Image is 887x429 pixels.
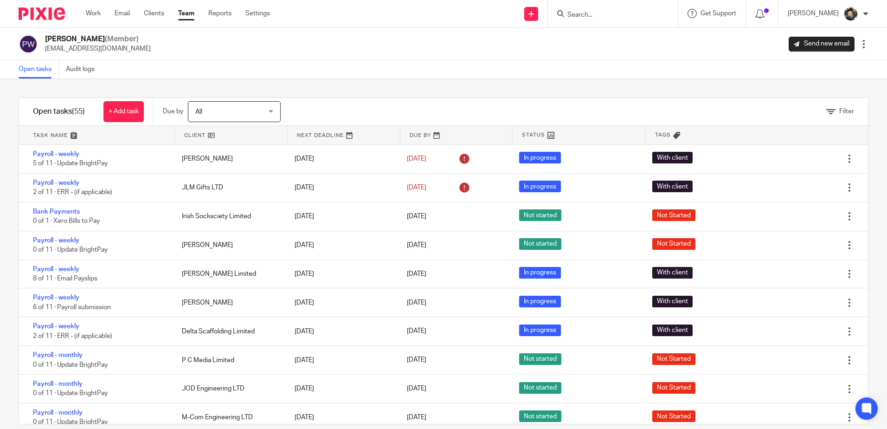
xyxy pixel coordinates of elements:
a: Payroll - weekly [33,323,79,330]
a: Work [86,9,101,18]
div: [PERSON_NAME] Limited [173,265,285,283]
span: 2 of 11 · ERR - (if applicable) [33,333,112,339]
a: Payroll - weekly [33,266,79,273]
span: Not started [519,410,561,422]
a: Payroll - monthly [33,352,83,358]
span: With client [652,181,693,192]
a: Send new email [789,37,855,52]
a: Email [115,9,130,18]
div: [DATE] [285,351,398,370]
span: All [195,109,202,115]
span: [DATE] [407,328,426,335]
div: [DATE] [285,379,398,398]
span: 0 of 11 · Update BrightPay [33,419,108,426]
a: + Add task [103,101,144,122]
h2: [PERSON_NAME] [45,34,151,44]
input: Search [566,11,650,19]
span: 0 of 1 · Xero Bills to Pay [33,218,100,224]
a: Reports [208,9,231,18]
span: In progress [519,325,561,336]
span: Not Started [652,209,695,221]
span: Status [522,131,545,139]
span: Not started [519,353,561,365]
div: Delta Scaffolding Limited [173,322,285,341]
span: [DATE] [407,271,426,277]
span: In progress [519,296,561,307]
span: 0 of 11 · Update BrightPay [33,247,108,253]
a: Payroll - weekly [33,237,79,244]
span: In progress [519,181,561,192]
span: [DATE] [407,414,426,421]
a: Team [178,9,194,18]
h1: Open tasks [33,107,85,117]
span: Not Started [652,410,695,422]
a: Payroll - monthly [33,409,83,416]
span: 8 of 11 · Email Payslips [33,275,97,282]
span: Get Support [701,10,736,17]
div: JLM Gifts LTD [173,178,285,197]
div: Irish Socksciety Limited [173,207,285,226]
span: Not started [519,209,561,221]
span: [DATE] [407,156,426,162]
span: Filter [839,108,854,115]
div: [DATE] [285,322,398,341]
a: Payroll - weekly [33,294,79,301]
span: Not started [519,238,561,250]
div: [PERSON_NAME] [173,236,285,254]
img: Pixie [19,7,65,20]
div: [DATE] [285,236,398,254]
div: [PERSON_NAME] [173,149,285,168]
img: svg%3E [19,34,38,54]
span: With client [652,296,693,307]
span: [DATE] [407,299,426,306]
img: Jade.jpeg [843,6,858,21]
span: Not started [519,382,561,394]
div: [DATE] [285,408,398,427]
span: Not Started [652,353,695,365]
span: (Member) [105,35,139,43]
span: With client [652,267,693,279]
span: With client [652,152,693,163]
span: 0 of 11 · Update BrightPay [33,390,108,397]
p: [EMAIL_ADDRESS][DOMAIN_NAME] [45,44,151,53]
p: Due by [163,107,183,116]
span: Not Started [652,238,695,250]
span: (55) [72,108,85,115]
span: [DATE] [407,386,426,392]
div: [PERSON_NAME] [173,293,285,312]
a: Clients [144,9,164,18]
span: [DATE] [407,184,426,191]
div: [DATE] [285,178,398,197]
span: [DATE] [407,357,426,364]
div: [DATE] [285,149,398,168]
a: Open tasks [19,60,59,78]
p: [PERSON_NAME] [788,9,839,18]
a: Payroll - weekly [33,151,79,157]
span: [DATE] [407,213,426,220]
div: P C Media Limited [173,351,285,370]
a: Payroll - monthly [33,381,83,387]
span: 6 of 11 · Payroll submission [33,304,111,311]
span: With client [652,325,693,336]
span: [DATE] [407,242,426,248]
a: Settings [245,9,270,18]
span: In progress [519,152,561,163]
div: M-Com Engineering LTD [173,408,285,427]
span: 2 of 11 · ERR - (if applicable) [33,189,112,195]
div: [DATE] [285,207,398,226]
a: Payroll - weekly [33,180,79,186]
span: Not Started [652,382,695,394]
div: [DATE] [285,293,398,312]
span: 5 of 11 · Update BrightPay [33,161,108,167]
div: JOD Engineering LTD [173,379,285,398]
div: [DATE] [285,265,398,283]
a: Audit logs [66,60,102,78]
span: 0 of 11 · Update BrightPay [33,362,108,368]
span: In progress [519,267,561,279]
span: Tags [655,131,671,139]
a: Bank Payments [33,208,80,215]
